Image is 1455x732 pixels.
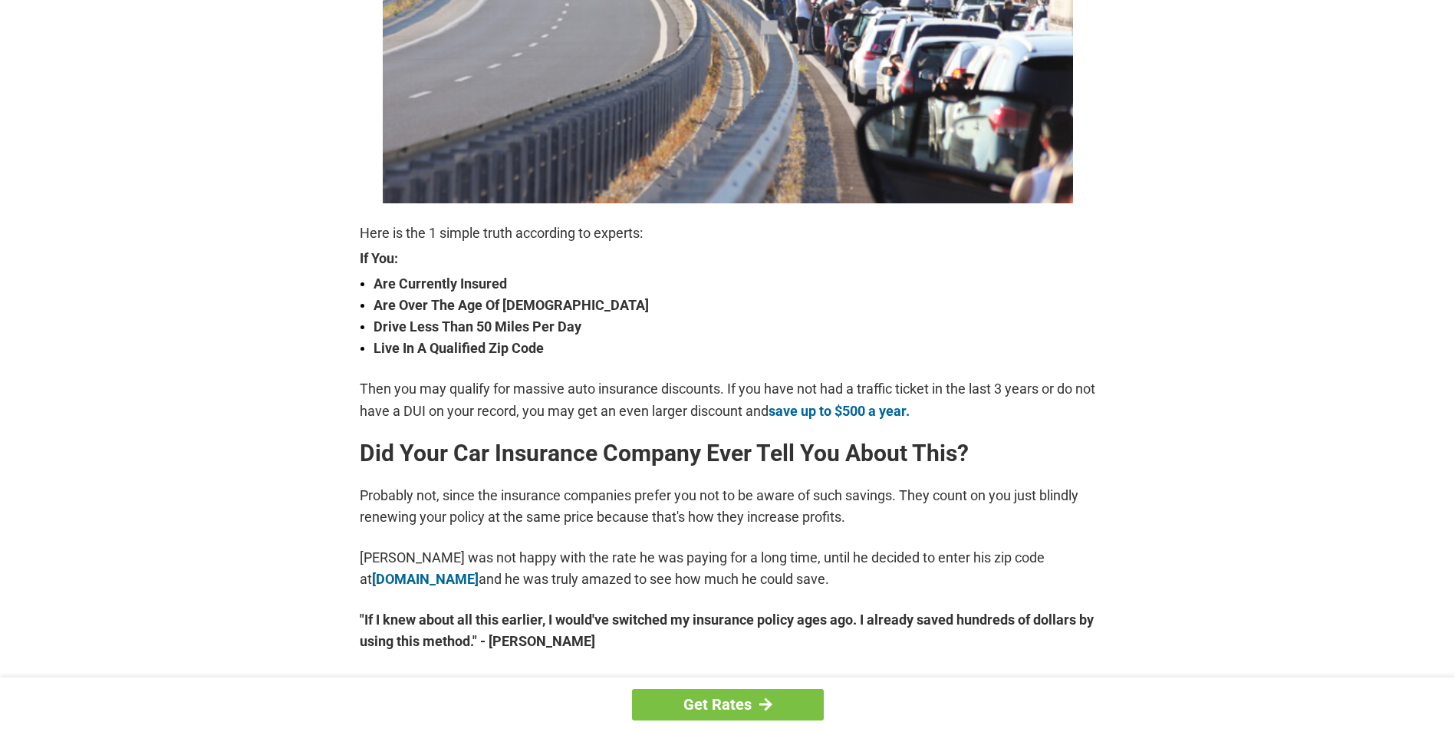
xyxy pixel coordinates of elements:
a: save up to $500 a year. [769,403,910,419]
strong: If You: [360,252,1096,265]
a: [DOMAIN_NAME] [372,571,479,587]
strong: Are Over The Age Of [DEMOGRAPHIC_DATA] [374,295,1096,316]
p: [PERSON_NAME] was not happy with the rate he was paying for a long time, until he decided to ente... [360,547,1096,590]
strong: Drive Less Than 50 Miles Per Day [374,316,1096,338]
a: Get Rates [632,689,824,720]
p: Here is the 1 simple truth according to experts: [360,223,1096,244]
strong: Are Currently Insured [374,273,1096,295]
p: Then you may qualify for massive auto insurance discounts. If you have not had a traffic ticket i... [360,378,1096,421]
strong: Live In A Qualified Zip Code [374,338,1096,359]
strong: "If I knew about all this earlier, I would've switched my insurance policy ages ago. I already sa... [360,609,1096,652]
p: Probably not, since the insurance companies prefer you not to be aware of such savings. They coun... [360,485,1096,528]
h2: Did Your Car Insurance Company Ever Tell You About This? [360,441,1096,466]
